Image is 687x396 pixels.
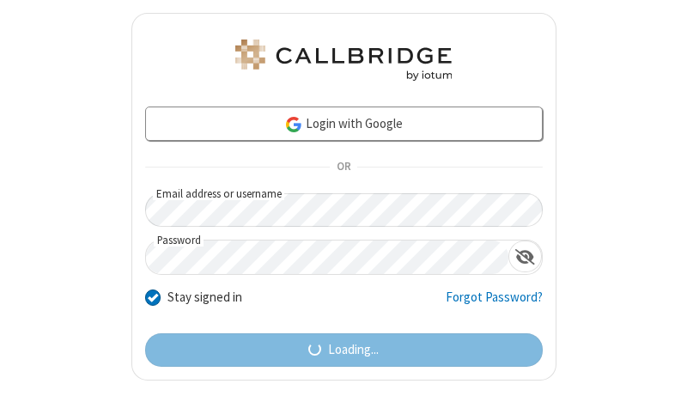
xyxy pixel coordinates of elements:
div: Show password [508,241,542,272]
input: Email address or username [145,193,543,227]
a: Login with Google [145,107,543,141]
span: OR [330,155,357,180]
input: Password [146,241,508,274]
label: Stay signed in [167,288,242,308]
img: Astra [232,40,455,81]
span: Loading... [328,340,379,360]
img: google-icon.png [284,115,303,134]
iframe: Chat [644,351,674,384]
button: Loading... [145,333,543,368]
a: Forgot Password? [446,288,543,320]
